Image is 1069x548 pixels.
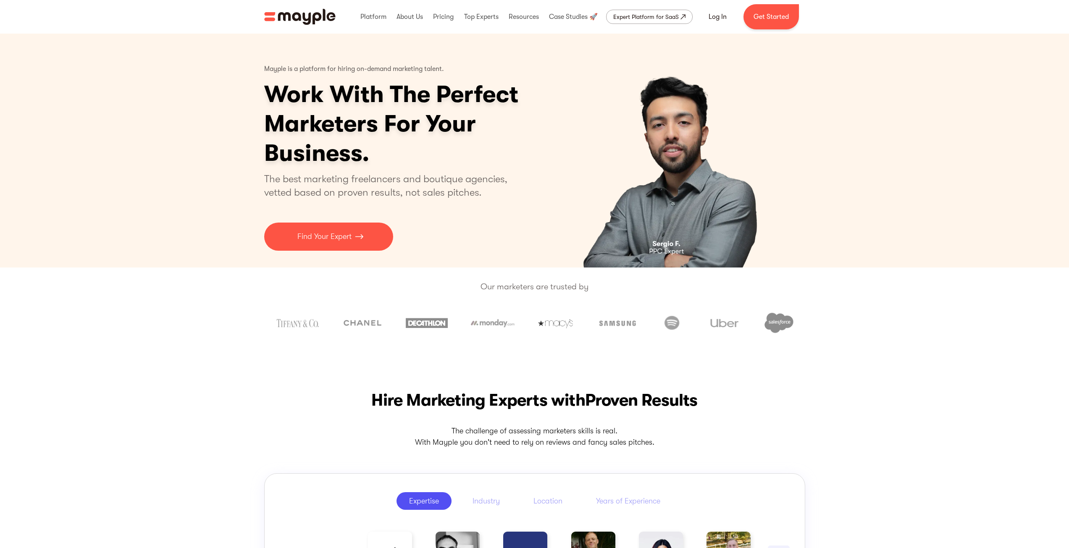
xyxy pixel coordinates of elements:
div: Platform [358,3,389,30]
span: Proven Results [585,391,698,410]
p: The challenge of assessing marketers skills is real. With Mayple you don't need to rely on review... [264,425,805,448]
p: Find Your Expert [297,231,352,242]
p: Mayple is a platform for hiring on-demand marketing talent. [264,59,444,80]
div: Industry [473,496,500,506]
img: Mayple logo [264,9,336,25]
div: Location [533,496,562,506]
a: home [264,9,336,25]
a: Log In [699,7,737,27]
a: Find Your Expert [264,223,393,251]
h2: Hire Marketing Experts with [264,388,805,412]
div: Years of Experience [596,496,660,506]
a: Expert Platform for SaaS [606,10,693,24]
h1: Work With The Perfect Marketers For Your Business. [264,80,583,168]
p: The best marketing freelancers and boutique agencies, vetted based on proven results, not sales p... [264,172,517,199]
div: carousel [543,34,805,267]
div: Expertise [409,496,439,506]
div: Expert Platform for SaaS [613,12,679,22]
div: Top Experts [462,3,501,30]
div: About Us [394,3,425,30]
a: Get Started [743,4,799,29]
div: 1 of 4 [543,34,805,267]
div: Resources [507,3,541,30]
div: Pricing [431,3,456,30]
